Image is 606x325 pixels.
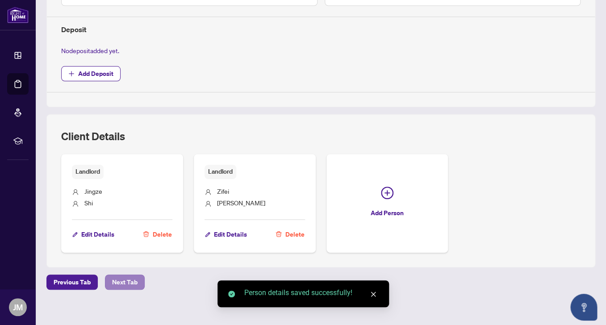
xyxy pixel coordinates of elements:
span: Previous Tab [54,275,91,289]
span: Add Deposit [78,67,113,81]
span: [PERSON_NAME] [217,199,265,207]
span: Add Person [371,206,404,220]
span: Delete [153,227,172,242]
button: Add Deposit [61,66,121,81]
button: Previous Tab [46,275,98,290]
span: Landlord [205,165,236,179]
span: Delete [285,227,305,242]
span: Landlord [72,165,104,179]
button: Edit Details [205,227,247,242]
button: Delete [142,227,172,242]
button: Add Person [326,154,448,252]
span: check-circle [228,291,235,297]
div: Person details saved successfully! [244,287,378,298]
button: Next Tab [105,275,145,290]
button: Delete [275,227,305,242]
h4: Deposit [61,24,581,35]
button: Edit Details [72,227,115,242]
span: plus-circle [381,187,393,199]
h2: Client Details [61,129,125,143]
span: Edit Details [81,227,114,242]
span: plus [68,71,75,77]
button: Open asap [570,294,597,321]
span: close [370,291,376,297]
span: Shi [84,199,93,207]
img: logo [7,7,29,23]
span: Zifei [217,187,229,195]
span: No deposit added yet. [61,46,119,54]
span: Jingze [84,187,102,195]
a: Close [368,289,378,299]
span: Edit Details [214,227,247,242]
span: JM [13,301,23,313]
span: Next Tab [112,275,138,289]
